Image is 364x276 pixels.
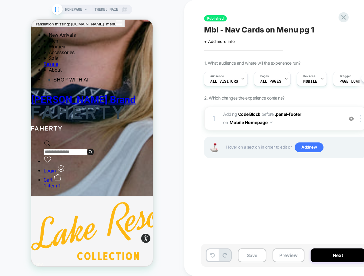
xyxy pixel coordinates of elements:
[12,148,25,154] span: Login
[12,157,21,163] span: Cart
[211,112,217,125] div: 1
[261,112,274,117] span: BEFORE
[204,15,227,21] span: Published
[210,74,224,78] span: Audience
[223,119,228,126] span: on
[56,129,63,136] button: Search
[273,248,304,262] button: Preview
[223,112,260,117] span: Adding
[12,120,122,136] div: Search drawer
[339,74,351,78] span: Trigger
[95,5,118,14] span: Theme: MAIN
[238,112,260,117] b: Code Block
[208,143,220,152] img: Joystick
[12,163,26,169] span: 1 item
[12,42,27,47] a: Resale
[12,18,122,24] summary: Men
[16,59,20,62] img: AI Icon
[204,95,284,100] span: 2. Which changes the experience contains?
[65,5,82,14] span: HOMEPAGE
[270,122,273,123] img: down arrow
[57,130,61,134] svg: Search
[2,2,85,7] span: Translation missing: [DOMAIN_NAME]_menu
[230,118,273,127] button: Mobile Homepage
[238,248,266,262] button: Save
[12,148,34,154] a: Login
[339,79,360,84] span: Page Load
[12,24,122,30] summary: Women
[204,25,314,34] span: Mbl - Nav Cards on Menu pg 1
[303,74,315,78] span: Devices
[12,13,122,18] summary: New Arrivals
[12,30,122,36] summary: Accessories
[226,142,363,152] span: Hover on a section in order to edit or
[303,79,317,84] span: MOBILE
[27,163,30,169] span: 1
[260,79,281,84] span: ALL PAGES
[360,115,361,122] img: close
[15,54,60,66] a: SHOP WITH AI
[275,112,301,117] span: .panel-footer
[260,74,269,78] span: Pages
[12,36,122,42] summary: Sale
[204,39,235,44] span: + Add more info
[12,157,122,169] a: Cart 1 item
[349,116,354,121] img: crossed eye
[204,60,300,66] span: 1. What audience and where will the experience run?
[12,47,122,53] summary: About
[295,142,323,152] span: Add new
[210,79,238,84] span: All Visitors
